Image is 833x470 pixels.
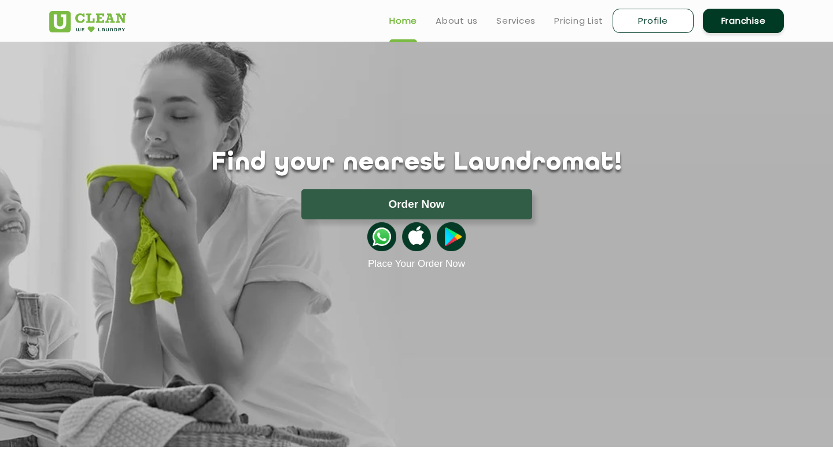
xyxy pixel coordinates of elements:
img: UClean Laundry and Dry Cleaning [49,11,126,32]
img: playstoreicon.png [437,222,466,251]
a: Pricing List [554,14,603,28]
img: whatsappicon.png [367,222,396,251]
a: Franchise [703,9,784,33]
img: apple-icon.png [402,222,431,251]
a: Services [496,14,536,28]
a: Home [389,14,417,28]
button: Order Now [301,189,532,219]
a: Place Your Order Now [368,258,465,270]
a: Profile [613,9,694,33]
h1: Find your nearest Laundromat! [40,149,793,178]
a: About us [436,14,478,28]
